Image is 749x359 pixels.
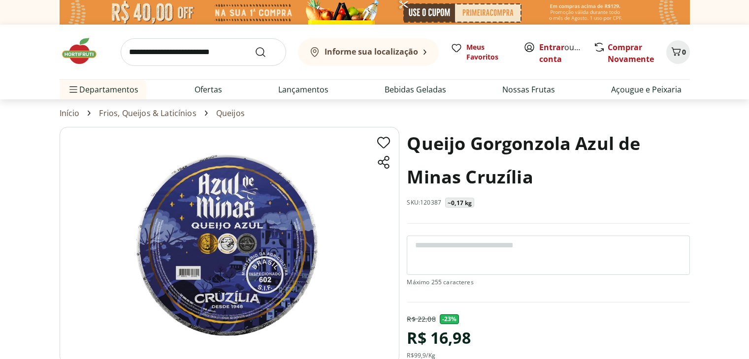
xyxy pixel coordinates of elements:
a: Queijos [216,109,245,118]
button: Menu [67,78,79,101]
span: ou [539,41,583,65]
img: Hortifruti [60,36,109,66]
button: Informe sua localização [298,38,439,66]
button: Submit Search [255,46,278,58]
div: R$ 16,98 [407,324,470,352]
h1: Queijo Gorgonzola Azul de Minas Cruzília [407,127,689,194]
a: Comprar Novamente [608,42,654,64]
a: Criar conta [539,42,593,64]
button: Carrinho [666,40,690,64]
span: Meus Favoritos [466,42,512,62]
a: Nossas Frutas [502,84,555,95]
span: Departamentos [67,78,138,101]
a: Início [60,109,80,118]
a: Frios, Queijos & Laticínios [99,109,196,118]
a: Meus Favoritos [451,42,512,62]
p: SKU: 120387 [407,199,441,207]
a: Açougue e Peixaria [611,84,682,95]
a: Ofertas [195,84,222,95]
b: Informe sua localização [325,46,418,57]
p: ~0,17 kg [448,199,472,207]
span: 0 [682,47,686,57]
a: Lançamentos [278,84,328,95]
input: search [121,38,286,66]
a: Entrar [539,42,564,53]
span: - 23 % [440,314,459,324]
p: R$ 22,08 [407,314,435,324]
a: Bebidas Geladas [385,84,446,95]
